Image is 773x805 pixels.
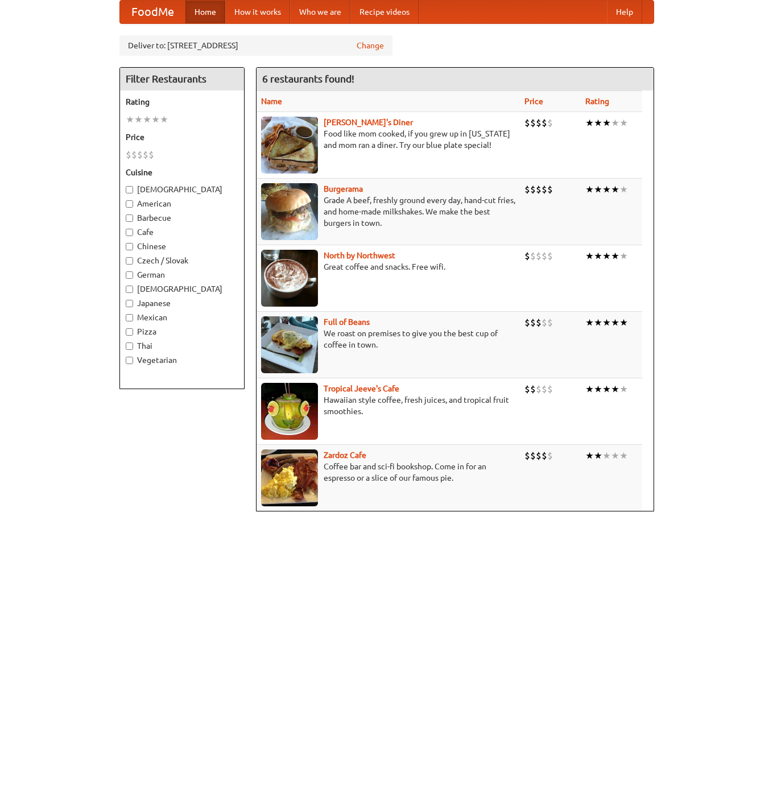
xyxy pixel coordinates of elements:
[143,148,148,161] li: $
[594,383,602,395] li: ★
[611,250,619,262] li: ★
[261,383,318,440] img: jeeves.jpg
[126,298,238,309] label: Japanese
[530,250,536,262] li: $
[324,251,395,260] a: North by Northwest
[524,250,530,262] li: $
[524,97,543,106] a: Price
[126,269,238,280] label: German
[324,317,370,327] b: Full of Beans
[619,183,628,196] li: ★
[602,316,611,329] li: ★
[541,117,547,129] li: $
[126,131,238,143] h5: Price
[619,117,628,129] li: ★
[547,449,553,462] li: $
[126,229,133,236] input: Cafe
[262,73,354,84] ng-pluralize: 6 restaurants found!
[151,113,160,126] li: ★
[547,183,553,196] li: $
[541,383,547,395] li: $
[126,226,238,238] label: Cafe
[324,184,363,193] a: Burgerama
[126,241,238,252] label: Chinese
[602,117,611,129] li: ★
[547,316,553,329] li: $
[126,354,238,366] label: Vegetarian
[594,250,602,262] li: ★
[357,40,384,51] a: Change
[619,250,628,262] li: ★
[134,113,143,126] li: ★
[541,449,547,462] li: $
[547,117,553,129] li: $
[324,384,399,393] a: Tropical Jeeve's Cafe
[611,183,619,196] li: ★
[261,97,282,106] a: Name
[290,1,350,23] a: Who we are
[607,1,642,23] a: Help
[594,183,602,196] li: ★
[530,383,536,395] li: $
[126,300,133,307] input: Japanese
[602,250,611,262] li: ★
[261,316,318,373] img: beans.jpg
[126,257,133,265] input: Czech / Slovak
[261,328,515,350] p: We roast on premises to give you the best cup of coffee in town.
[126,200,133,208] input: American
[324,451,366,460] b: Zardoz Cafe
[602,383,611,395] li: ★
[261,183,318,240] img: burgerama.jpg
[261,117,318,174] img: sallys.jpg
[120,1,185,23] a: FoodMe
[261,461,515,484] p: Coffee bar and sci-fi bookshop. Come in for an espresso or a slice of our famous pie.
[611,316,619,329] li: ★
[536,183,541,196] li: $
[126,96,238,108] h5: Rating
[585,449,594,462] li: ★
[602,449,611,462] li: ★
[185,1,225,23] a: Home
[261,250,318,307] img: north.jpg
[585,383,594,395] li: ★
[126,243,133,250] input: Chinese
[126,286,133,293] input: [DEMOGRAPHIC_DATA]
[611,117,619,129] li: ★
[594,449,602,462] li: ★
[126,328,133,336] input: Pizza
[524,183,530,196] li: $
[261,128,515,151] p: Food like mom cooked, if you grew up in [US_STATE] and mom ran a diner. Try our blue plate special!
[126,342,133,350] input: Thai
[530,117,536,129] li: $
[126,167,238,178] h5: Cuisine
[143,113,151,126] li: ★
[602,183,611,196] li: ★
[261,449,318,506] img: zardoz.jpg
[585,97,609,106] a: Rating
[536,117,541,129] li: $
[524,383,530,395] li: $
[524,449,530,462] li: $
[324,118,413,127] a: [PERSON_NAME]'s Diner
[594,316,602,329] li: ★
[619,449,628,462] li: ★
[126,212,238,224] label: Barbecue
[536,449,541,462] li: $
[536,250,541,262] li: $
[126,312,238,323] label: Mexican
[524,117,530,129] li: $
[585,316,594,329] li: ★
[261,261,515,273] p: Great coffee and snacks. Free wifi.
[126,186,133,193] input: [DEMOGRAPHIC_DATA]
[541,250,547,262] li: $
[160,113,168,126] li: ★
[541,183,547,196] li: $
[536,316,541,329] li: $
[536,383,541,395] li: $
[585,183,594,196] li: ★
[547,383,553,395] li: $
[126,283,238,295] label: [DEMOGRAPHIC_DATA]
[126,198,238,209] label: American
